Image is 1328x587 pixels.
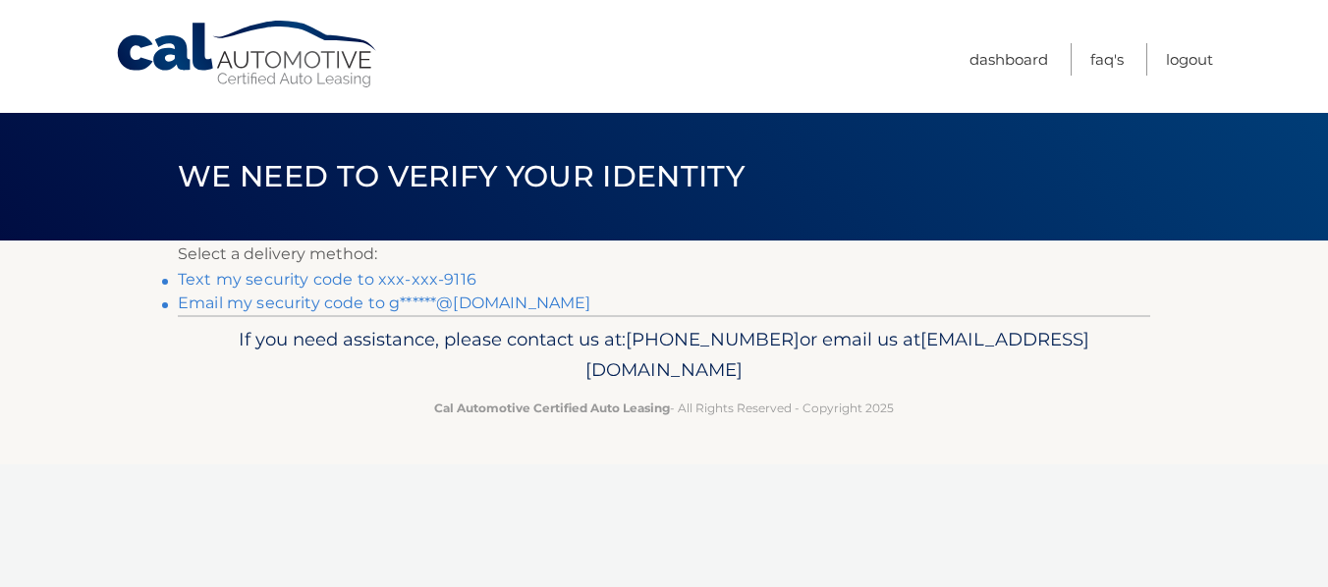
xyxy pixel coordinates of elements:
a: Dashboard [969,43,1048,76]
p: Select a delivery method: [178,240,1150,268]
a: Cal Automotive [115,20,380,89]
p: If you need assistance, please contact us at: or email us at [191,324,1137,387]
p: - All Rights Reserved - Copyright 2025 [191,398,1137,418]
a: FAQ's [1090,43,1124,76]
span: We need to verify your identity [178,158,745,194]
a: Text my security code to xxx-xxx-9116 [178,270,476,289]
a: Logout [1166,43,1213,76]
strong: Cal Automotive Certified Auto Leasing [434,400,670,415]
a: Email my security code to g******@[DOMAIN_NAME] [178,293,591,312]
span: [PHONE_NUMBER] [626,328,800,350]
